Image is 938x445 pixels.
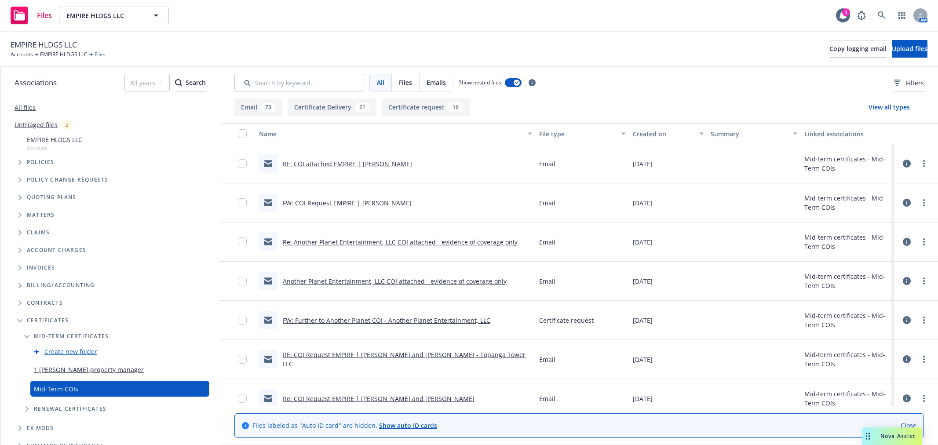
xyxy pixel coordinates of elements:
[34,384,78,394] a: Mid-Term COIs
[539,237,555,247] span: Email
[539,316,594,325] span: Certificate request
[175,79,182,86] svg: Search
[633,277,653,286] span: [DATE]
[59,7,169,24] button: EMPIRE HLDGS LLC
[15,77,57,88] span: Associations
[919,354,929,365] a: more
[27,212,55,218] span: Matters
[238,159,247,168] input: Toggle Row Selected
[539,198,555,208] span: Email
[892,40,927,58] button: Upload files
[448,102,463,112] div: 16
[804,350,891,368] div: Mid-term certificates - Mid-Term COIs
[901,421,916,430] a: Close
[238,237,247,246] input: Toggle Row Selected
[873,7,891,24] a: Search
[629,123,707,144] button: Created on
[894,78,924,88] span: Filters
[234,74,364,91] input: Search by keyword...
[804,129,891,139] div: Linked associations
[539,394,555,403] span: Email
[37,12,52,19] span: Files
[459,79,501,86] span: Show nested files
[34,365,144,374] a: 1 [PERSON_NAME] property manager
[854,98,924,116] button: View all types
[95,51,106,58] span: Files
[40,51,88,58] a: EMPIRE HLDGS LLC
[27,195,77,200] span: Quoting plans
[801,123,894,144] button: Linked associations
[7,3,55,28] a: Files
[175,74,206,91] div: Search
[633,316,653,325] span: [DATE]
[34,334,109,339] span: Mid-term certificates
[27,426,54,431] span: Ex Mods
[427,78,446,87] span: Emails
[919,393,929,404] a: more
[919,237,929,247] a: more
[804,233,891,251] div: Mid-term certificates - Mid-Term COIs
[379,421,437,430] a: Show auto ID cards
[919,158,929,169] a: more
[892,44,927,53] span: Upload files
[377,78,384,87] span: All
[804,389,891,408] div: Mid-term certificates - Mid-Term COIs
[238,198,247,207] input: Toggle Row Selected
[399,78,412,87] span: Files
[919,276,929,286] a: more
[288,98,376,116] button: Certificate Delivery
[27,300,63,306] span: Contracts
[238,394,247,403] input: Toggle Row Selected
[283,238,518,246] a: Re: Another Planet Entertainment, LLC COI attached - evidence of coverage only
[539,159,555,168] span: Email
[862,427,922,445] button: Nova Assist
[853,7,870,24] a: Report a Bug
[906,78,924,88] span: Filters
[27,135,82,144] span: EMPIRE HLDGS LLC
[27,318,69,323] span: Certificates
[382,98,470,116] button: Certificate request
[238,129,247,138] input: Select all
[633,198,653,208] span: [DATE]
[633,394,653,403] span: [DATE]
[633,355,653,364] span: [DATE]
[283,277,507,285] a: Another Planet Entertainment, LLC COI attached - evidence of coverage only
[804,154,891,173] div: Mid-term certificates - Mid-Term COIs
[27,248,86,253] span: Account charges
[15,103,36,112] a: All files
[238,355,247,364] input: Toggle Row Selected
[261,102,276,112] div: 73
[919,197,929,208] a: more
[633,237,653,247] span: [DATE]
[11,51,33,58] a: Accounts
[893,7,911,24] a: Switch app
[66,11,142,20] span: EMPIRE HLDGS LLC
[894,74,924,91] button: Filters
[283,316,490,325] a: FW: Further to Another Planet COI - Another Planet Entertainment, LLC
[27,160,55,165] span: Policies
[252,421,437,430] span: Files labeled as "Auto ID card" are hidden.
[804,272,891,290] div: Mid-term certificates - Mid-Term COIs
[880,432,915,440] span: Nova Assist
[283,199,412,207] a: FW: COI Request EMPIRE | [PERSON_NAME]
[919,315,929,325] a: more
[259,129,522,139] div: Name
[0,133,220,277] div: Tree Example
[536,123,629,144] button: File type
[283,394,474,403] a: Re: COI Request EMPIRE | [PERSON_NAME] and [PERSON_NAME]
[804,311,891,329] div: Mid-term certificates - Mid-Term COIs
[238,316,247,325] input: Toggle Row Selected
[27,144,82,152] span: Account
[539,355,555,364] span: Email
[27,283,95,288] span: Billing/Accounting
[44,347,97,356] a: Create new folder
[829,44,887,53] span: Copy logging email
[27,230,50,235] span: Claims
[804,193,891,212] div: Mid-term certificates - Mid-Term COIs
[234,98,282,116] button: Email
[238,277,247,285] input: Toggle Row Selected
[175,74,206,91] button: SearchSearch
[633,159,653,168] span: [DATE]
[11,39,77,51] span: EMPIRE HLDGS LLC
[539,277,555,286] span: Email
